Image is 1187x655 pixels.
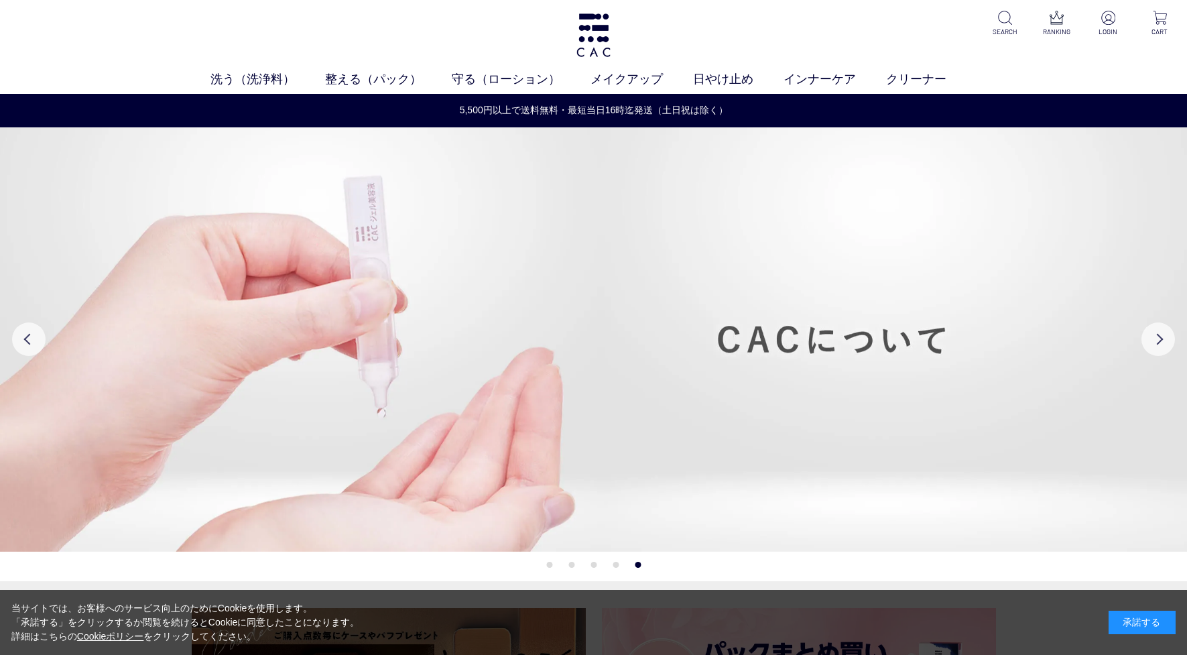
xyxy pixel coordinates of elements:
[886,70,977,88] a: クリーナー
[693,70,784,88] a: 日やけ止め
[452,70,590,88] a: 守る（ローション）
[574,13,613,57] img: logo
[989,27,1021,37] p: SEARCH
[1092,11,1125,37] a: LOGIN
[210,70,325,88] a: 洗う（洗浄料）
[1143,27,1176,37] p: CART
[568,562,574,568] button: 2 of 5
[1141,322,1175,356] button: Next
[11,601,360,644] div: 当サイトでは、お客様へのサービス向上のためにCookieを使用します。 「承諾する」をクリックするか閲覧を続けるとCookieに同意したことになります。 詳細はこちらの をクリックしてください。
[12,322,46,356] button: Previous
[784,70,886,88] a: インナーケア
[590,70,693,88] a: メイクアップ
[325,70,452,88] a: 整える（パック）
[989,11,1021,37] a: SEARCH
[635,562,641,568] button: 5 of 5
[77,631,144,642] a: Cookieポリシー
[1,103,1187,117] a: 5,500円以上で送料無料・最短当日16時迄発送（土日祝は除く）
[1040,27,1073,37] p: RANKING
[1143,11,1176,37] a: CART
[1109,611,1176,634] div: 承諾する
[546,562,552,568] button: 1 of 5
[590,562,597,568] button: 3 of 5
[1040,11,1073,37] a: RANKING
[613,562,619,568] button: 4 of 5
[1092,27,1125,37] p: LOGIN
